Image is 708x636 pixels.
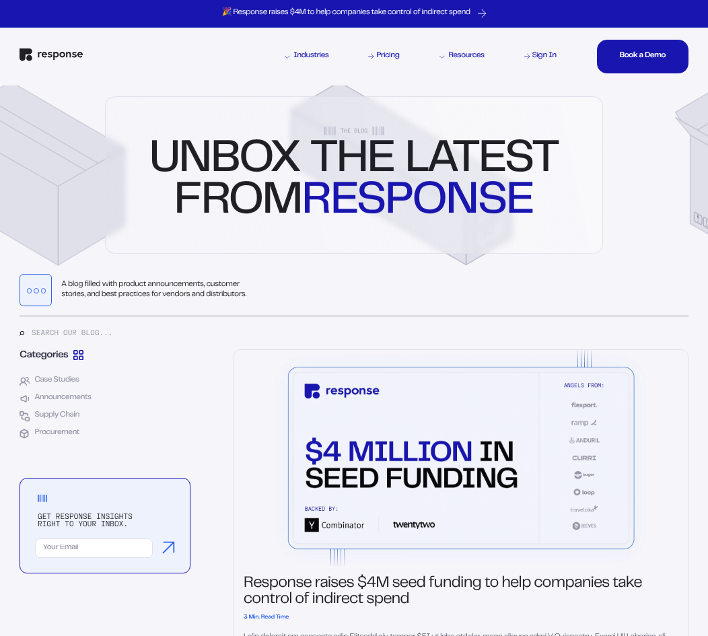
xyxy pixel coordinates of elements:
[20,349,190,368] h1: Categories
[61,280,250,300] p: A blog filled with product announcements, customer stories, and best practices for vendors and di...
[619,52,665,61] div: Book a Demo
[285,52,328,61] div: Industries
[376,52,399,61] div: Pricing
[20,331,24,336] img: search
[367,50,401,63] a: Pricing
[20,48,83,65] a: Response Home
[149,140,558,223] div: Unbox the Latest from
[32,326,688,340] input: search
[35,513,133,528] div: Get Response insights right to your inbox.
[302,182,534,222] strong: Response
[20,429,30,439] img: Procurement
[597,40,688,73] button: Book a DemoBook a DemoBook a Demo
[20,429,190,439] button: Procurement
[222,8,470,18] p: 🎉 Response raises $4M to help companies take control of indirect spend
[43,539,145,557] input: Your Email
[523,50,559,63] a: Sign In
[20,411,30,421] img: Supply Chain
[20,376,190,386] button: Case Studies
[73,351,83,361] img: categories
[439,52,484,61] div: Resources
[244,614,678,621] div: 3 Min. Read Time
[20,394,30,404] img: Announcements
[20,376,30,386] img: Case Studies
[532,52,556,61] div: Sign In
[20,48,83,61] img: Response Logo
[20,394,190,404] button: Announcements
[244,575,678,607] h1: Response raises $4M seed funding to help companies take control of indirect spend
[324,127,384,135] div: The Blog
[20,411,190,421] button: Supply Chain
